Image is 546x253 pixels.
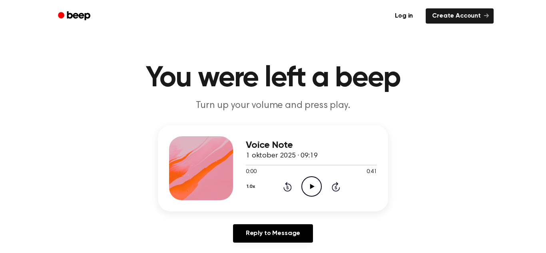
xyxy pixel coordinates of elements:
[246,180,258,193] button: 1.0x
[387,7,421,25] a: Log in
[367,168,377,176] span: 0:41
[68,64,478,93] h1: You were left a beep
[426,8,494,24] a: Create Account
[120,99,426,112] p: Turn up your volume and press play.
[233,224,313,243] a: Reply to Message
[246,140,377,151] h3: Voice Note
[246,152,317,159] span: 1 oktober 2025 · 09:19
[52,8,98,24] a: Beep
[246,168,256,176] span: 0:00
